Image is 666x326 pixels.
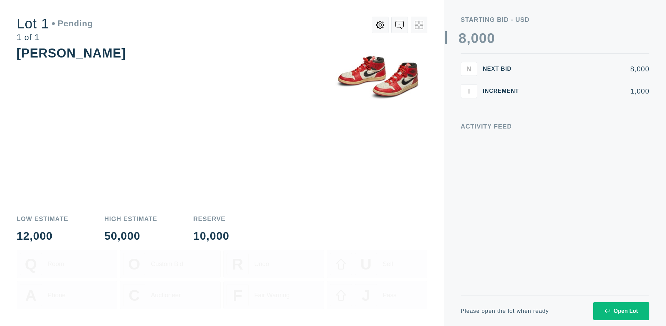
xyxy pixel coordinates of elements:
div: 1 of 1 [17,33,93,42]
div: 8,000 [530,65,649,72]
div: Lot 1 [17,17,93,30]
div: Low Estimate [17,216,68,222]
div: 10,000 [193,230,229,241]
button: I [461,84,477,98]
span: I [468,87,470,95]
div: 0 [487,31,495,45]
div: Reserve [193,216,229,222]
div: , [467,31,471,170]
div: High Estimate [104,216,157,222]
div: 1,000 [530,88,649,95]
div: Please open the lot when ready [461,308,549,314]
div: Activity Feed [461,123,649,130]
div: Open Lot [605,308,638,314]
button: Open Lot [593,302,649,320]
div: 0 [479,31,487,45]
div: 8 [459,31,467,45]
div: [PERSON_NAME] [17,46,126,60]
div: 50,000 [104,230,157,241]
div: Increment [483,88,524,94]
button: N [461,62,477,76]
span: N [467,65,471,73]
div: Pending [52,19,93,28]
div: 12,000 [17,230,68,241]
div: Next Bid [483,66,524,72]
div: 0 [471,31,479,45]
div: Starting Bid - USD [461,17,649,23]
